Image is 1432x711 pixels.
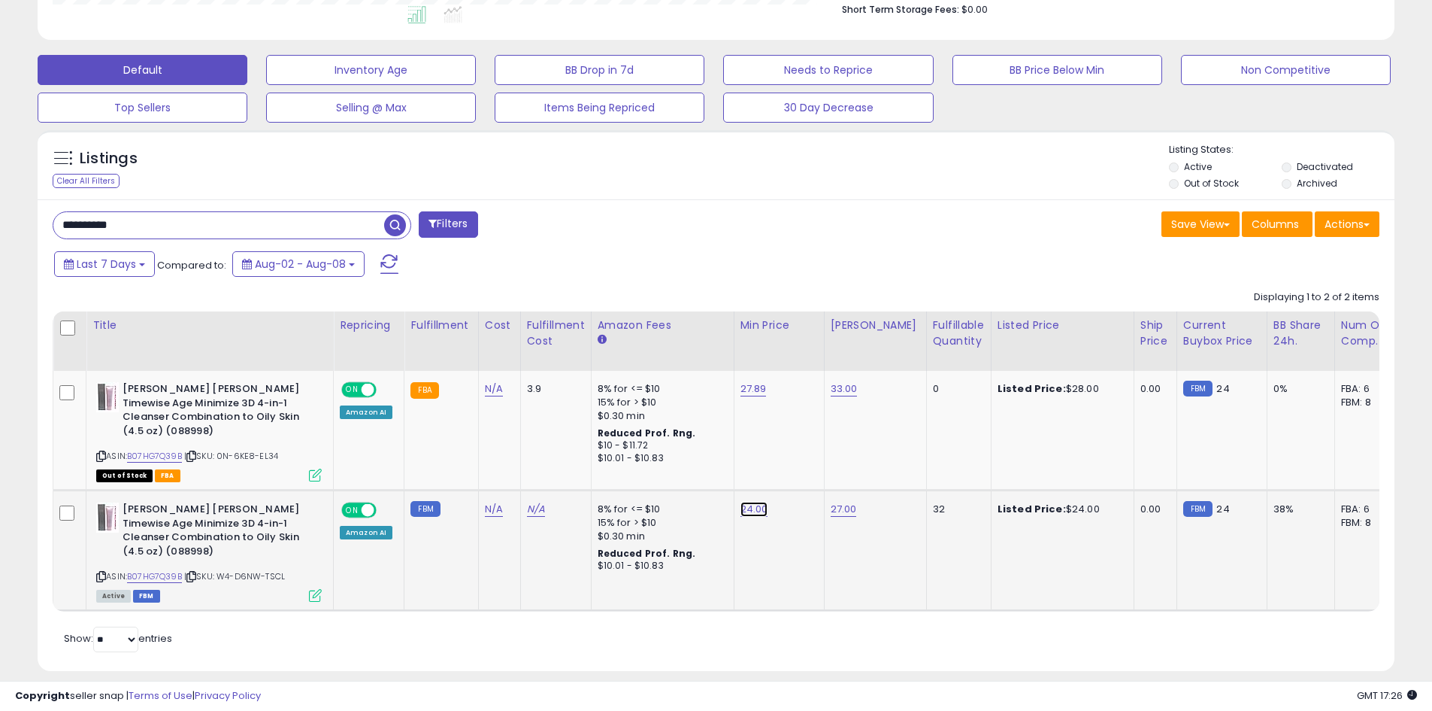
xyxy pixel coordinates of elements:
[1140,503,1165,516] div: 0.00
[127,450,182,463] a: B07HG7Q39B
[1184,177,1239,190] label: Out of Stock
[495,55,704,85] button: BB Drop in 7d
[127,570,182,583] a: B07HG7Q39B
[485,381,503,397] a: N/A
[1297,160,1353,173] label: Deactivated
[831,381,858,397] a: 33.00
[598,503,722,516] div: 8% for <= $10
[998,502,1066,516] b: Listed Price:
[723,93,933,123] button: 30 Day Decrease
[1357,688,1417,703] span: 2025-08-16 17:26 GMT
[54,251,155,277] button: Last 7 Days
[598,427,696,439] b: Reduced Prof. Rng.
[598,547,696,560] b: Reduced Prof. Rng.
[495,93,704,123] button: Items Being Repriced
[952,55,1162,85] button: BB Price Below Min
[598,333,607,347] small: Amazon Fees.
[598,439,722,452] div: $10 - $11.72
[123,503,305,562] b: [PERSON_NAME] [PERSON_NAME] Timewise Age Minimize 3D 4-in-1 Cleanser Combination to Oily Skin (4....
[38,55,247,85] button: Default
[15,689,261,703] div: seller snap | |
[155,469,180,482] span: FBA
[598,318,728,333] div: Amazon Fees
[998,382,1122,396] div: $28.00
[1183,318,1261,349] div: Current Buybox Price
[740,381,767,397] a: 27.89
[485,318,514,333] div: Cost
[933,382,979,396] div: 0
[1216,381,1229,396] span: 24
[38,93,247,123] button: Top Sellers
[1273,382,1323,396] div: 0%
[343,384,362,397] span: ON
[1161,211,1240,237] button: Save View
[598,516,722,530] div: 15% for > $10
[195,688,261,703] a: Privacy Policy
[1216,502,1229,516] span: 24
[266,93,476,123] button: Selling @ Max
[1297,177,1337,190] label: Archived
[1341,516,1391,530] div: FBM: 8
[1341,382,1391,396] div: FBA: 6
[527,502,545,517] a: N/A
[998,381,1066,396] b: Listed Price:
[1252,217,1299,232] span: Columns
[410,382,438,399] small: FBA
[96,382,119,412] img: 31PeNzKjWWL._SL40_.jpg
[598,396,722,409] div: 15% for > $10
[123,382,305,442] b: [PERSON_NAME] [PERSON_NAME] Timewise Age Minimize 3D 4-in-1 Cleanser Combination to Oily Skin (4....
[410,501,440,517] small: FBM
[340,406,392,419] div: Amazon AI
[1140,318,1170,349] div: Ship Price
[15,688,70,703] strong: Copyright
[723,55,933,85] button: Needs to Reprice
[740,318,818,333] div: Min Price
[842,3,959,16] b: Short Term Storage Fees:
[1140,382,1165,396] div: 0.00
[96,503,119,533] img: 31PeNzKjWWL._SL40_.jpg
[598,530,722,543] div: $0.30 min
[77,257,136,272] span: Last 7 Days
[340,526,392,539] div: Amazon AI
[133,590,160,603] span: FBM
[1273,503,1323,516] div: 38%
[96,590,131,603] span: All listings currently available for purchase on Amazon
[1315,211,1379,237] button: Actions
[184,450,278,462] span: | SKU: 0N-6KE8-EL34
[340,318,398,333] div: Repricing
[998,503,1122,516] div: $24.00
[1183,381,1213,397] small: FBM
[831,502,857,517] a: 27.00
[343,504,362,517] span: ON
[92,318,327,333] div: Title
[157,258,226,272] span: Compared to:
[374,504,398,517] span: OFF
[1273,318,1328,349] div: BB Share 24h.
[184,570,285,582] span: | SKU: W4-D6NW-TSCL
[232,251,365,277] button: Aug-02 - Aug-08
[598,452,722,465] div: $10.01 - $10.83
[129,688,192,703] a: Terms of Use
[1242,211,1312,237] button: Columns
[485,502,503,517] a: N/A
[64,631,172,646] span: Show: entries
[419,211,477,238] button: Filters
[1184,160,1212,173] label: Active
[53,174,120,188] div: Clear All Filters
[374,384,398,397] span: OFF
[1341,396,1391,409] div: FBM: 8
[1183,501,1213,517] small: FBM
[527,382,580,396] div: 3.9
[1169,143,1394,157] p: Listing States:
[1254,290,1379,305] div: Displaying 1 to 2 of 2 items
[933,503,979,516] div: 32
[598,560,722,573] div: $10.01 - $10.83
[527,318,585,349] div: Fulfillment Cost
[80,148,138,169] h5: Listings
[266,55,476,85] button: Inventory Age
[740,502,768,517] a: 24.00
[831,318,920,333] div: [PERSON_NAME]
[598,382,722,396] div: 8% for <= $10
[96,382,322,480] div: ASIN:
[1341,318,1396,349] div: Num of Comp.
